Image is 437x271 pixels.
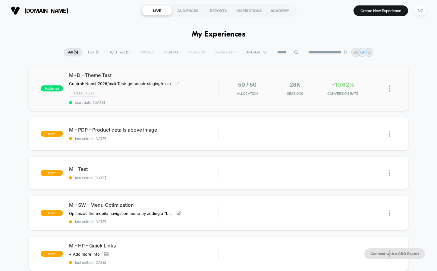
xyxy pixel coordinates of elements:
p: OF [360,50,365,55]
span: Draft ( 4 ) [159,48,182,56]
span: M - SW - Menu Optimization [69,202,218,208]
span: M - HP - Quick Links [69,243,218,249]
h1: My Experiences [192,30,246,39]
span: Optimizes the mobile navigation menu by adding a "best sellers" category and collapsing "intimate... [69,211,172,216]
span: M - Test [69,166,218,172]
span: A/B Test ( 1 ) [105,48,134,56]
img: close [389,131,390,137]
span: CONVERSION RATE [320,91,365,96]
span: All ( 5 ) [64,48,83,56]
button: NZ [413,5,428,17]
span: last edited: [DATE] [69,176,218,180]
span: Theme Test [69,90,97,97]
span: 50 / 50 [238,81,256,88]
p: NZ [366,50,372,55]
img: close [389,85,390,92]
span: last edited: [DATE] [69,219,218,224]
span: last edited: [DATE] [69,260,218,265]
span: Sessions [272,91,317,96]
img: end [344,50,347,54]
span: draft [41,210,63,216]
img: close [389,210,390,216]
span: draft [41,251,63,257]
span: draft [41,131,63,137]
div: AUDIENCES [172,6,203,15]
img: close [389,170,390,176]
img: close [389,250,390,257]
span: [DOMAIN_NAME] [24,8,68,14]
button: [DOMAIN_NAME] [9,6,70,15]
span: last edited: [DATE] [69,136,218,141]
div: ACADEMY [265,6,295,15]
span: + Add more info [69,252,100,257]
div: NZ [414,5,426,17]
div: REPORTS [203,6,234,15]
img: Visually logo [11,6,20,15]
span: By Label [246,50,260,55]
span: M+D - Theme Test [69,72,218,78]
span: start date: [DATE] [69,100,218,105]
p: GG [353,50,359,55]
span: M - PDP - Product details above image [69,127,218,133]
span: Live ( 1 ) [83,48,104,56]
button: Connect with a CRO Expert [364,248,425,259]
span: 28k [290,81,300,88]
span: Allocation [237,91,258,96]
div: LIVE [142,6,172,15]
span: Control: Noosh2025/mainTest: getnoosh-staging/main [69,81,171,86]
span: draft [41,170,63,176]
button: Create New Experience [354,5,408,16]
div: INSPIRATIONS [234,6,265,15]
span: published [41,85,63,91]
span: +10.62% [331,81,354,88]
